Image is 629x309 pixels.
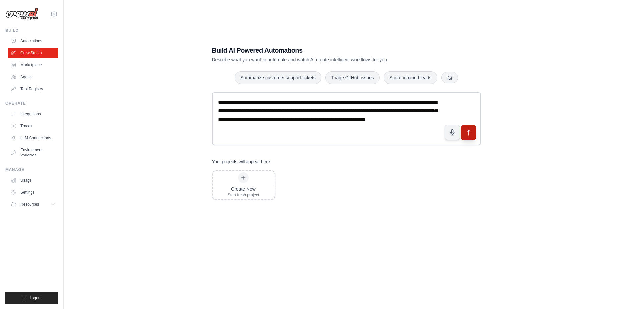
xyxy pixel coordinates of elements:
[20,202,39,207] span: Resources
[228,192,259,198] div: Start fresh project
[8,84,58,94] a: Tool Registry
[212,56,435,63] p: Describe what you want to automate and watch AI create intelligent workflows for you
[5,8,38,20] img: Logo
[8,121,58,131] a: Traces
[8,109,58,119] a: Integrations
[8,36,58,46] a: Automations
[445,125,460,140] button: Click to speak your automation idea
[212,158,270,165] h3: Your projects will appear here
[8,133,58,143] a: LLM Connections
[8,175,58,186] a: Usage
[596,277,629,309] iframe: Chat Widget
[8,199,58,210] button: Resources
[441,72,458,83] button: Get new suggestions
[30,295,42,301] span: Logout
[8,187,58,198] a: Settings
[5,28,58,33] div: Build
[5,292,58,304] button: Logout
[212,46,435,55] h1: Build AI Powered Automations
[8,60,58,70] a: Marketplace
[8,48,58,58] a: Crew Studio
[384,71,437,84] button: Score inbound leads
[228,186,259,192] div: Create New
[5,101,58,106] div: Operate
[8,145,58,160] a: Environment Variables
[8,72,58,82] a: Agents
[5,167,58,172] div: Manage
[325,71,380,84] button: Triage GitHub issues
[235,71,321,84] button: Summarize customer support tickets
